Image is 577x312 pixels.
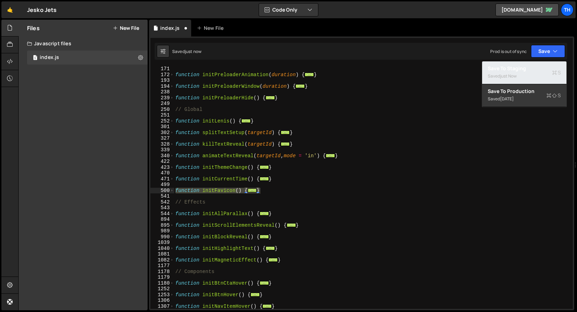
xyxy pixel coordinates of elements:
div: 423 [150,165,174,171]
span: ... [296,84,305,88]
span: ... [305,72,314,76]
a: 🤙 [1,1,19,18]
div: 1179 [150,274,174,280]
div: 1180 [150,280,174,286]
span: ... [242,119,251,122]
div: 500 [150,188,174,194]
a: Th [561,4,573,16]
div: Prod is out of sync [490,48,527,54]
div: 1040 [150,246,174,252]
div: 471 [150,176,174,182]
div: 894 [150,217,174,223]
div: 301 [150,124,174,130]
div: 1307 [150,304,174,310]
div: 543 [150,205,174,211]
div: 172 [150,72,174,78]
div: 302 [150,130,174,136]
div: Saved [488,72,561,80]
span: ... [248,188,257,192]
div: 499 [150,182,174,188]
div: index.js [160,25,180,32]
div: Saved [172,48,201,54]
span: ... [260,177,269,180]
span: S [546,92,561,99]
div: 989 [150,228,174,234]
div: just now [185,48,201,54]
span: ... [269,258,278,261]
span: ... [260,234,269,238]
div: index.js [40,54,59,61]
span: ... [263,304,272,308]
div: Jesko Jets [27,6,57,14]
span: ... [281,130,290,134]
div: 194 [150,84,174,89]
div: 542 [150,199,174,205]
div: Javascript files [19,36,148,51]
div: 541 [150,193,174,199]
div: 250 [150,107,174,113]
span: ... [326,153,335,157]
div: 171 [150,66,174,72]
div: 1253 [150,292,174,298]
div: 990 [150,234,174,240]
div: Save to Staging [488,65,561,72]
div: 16759/45776.js [27,51,148,65]
div: Save to Production [488,88,561,95]
div: 252 [150,118,174,124]
button: Save to ProductionS Saved[DATE] [482,84,566,107]
div: 470 [150,170,174,176]
div: 895 [150,223,174,228]
span: ... [287,223,296,227]
div: 1252 [150,286,174,292]
span: S [552,69,561,76]
div: 328 [150,141,174,147]
div: 1081 [150,251,174,257]
button: Save [531,45,565,58]
div: 1306 [150,298,174,304]
span: ... [266,95,275,99]
h2: Files [27,24,40,32]
div: just now [500,73,517,79]
span: ... [281,142,290,146]
span: ... [251,292,260,296]
div: Saved [488,95,561,103]
span: 1 [33,55,37,61]
div: 1039 [150,240,174,246]
a: [DOMAIN_NAME] [495,4,559,16]
div: 1082 [150,257,174,263]
div: 249 [150,101,174,107]
div: 339 [150,147,174,153]
span: ... [260,165,269,169]
div: 239 [150,95,174,101]
div: [DATE] [500,96,514,102]
div: 1178 [150,269,174,275]
div: 1177 [150,263,174,269]
span: ... [266,246,275,250]
span: ... [260,211,269,215]
span: ... [260,281,269,285]
button: New File [113,25,139,31]
div: 251 [150,112,174,118]
button: Code Only [259,4,318,16]
div: New File [197,25,226,32]
div: 422 [150,159,174,165]
div: 327 [150,135,174,141]
div: 340 [150,153,174,159]
div: 544 [150,211,174,217]
button: Save to StagingS Savedjust now [482,61,566,84]
div: 238 [150,89,174,95]
div: 193 [150,78,174,84]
